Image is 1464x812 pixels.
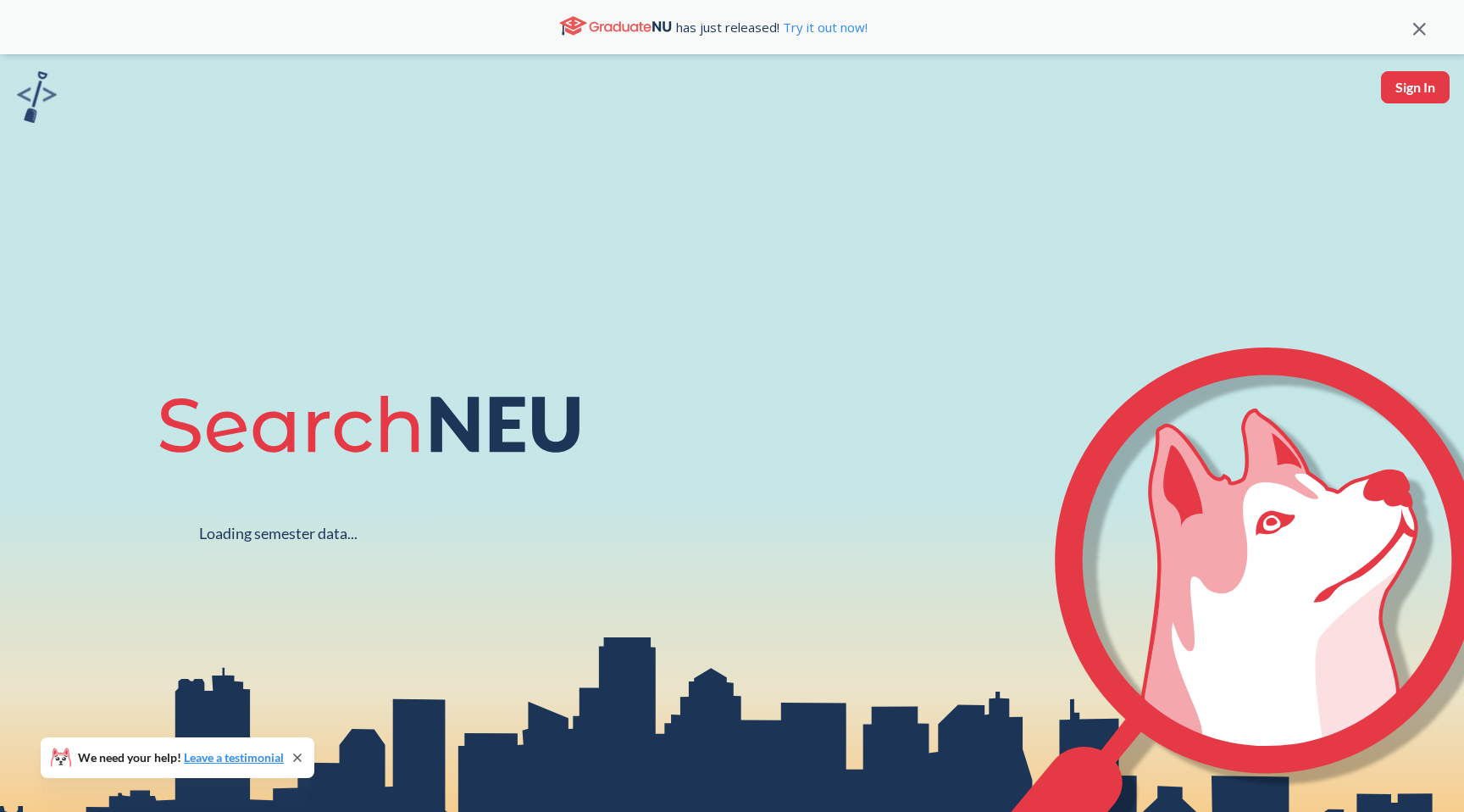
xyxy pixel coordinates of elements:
a: sandbox logo [17,71,57,128]
div: Loading semester data... [199,524,358,543]
span: We need your help! [78,752,284,764]
a: Try it out now! [779,19,868,36]
a: Leave a testimonial [184,750,284,765]
span: has just released! [676,18,868,36]
img: sandbox logo [17,71,57,123]
button: Sign In [1381,71,1450,103]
